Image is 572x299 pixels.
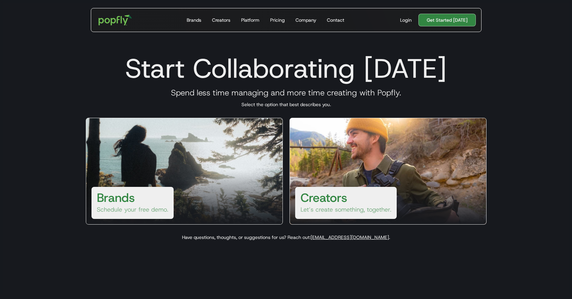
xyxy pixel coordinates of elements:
h3: Spend less time managing and more time creating with Popfly. [78,88,495,98]
a: Contact [324,8,347,32]
a: [EMAIL_ADDRESS][DOMAIN_NAME] [311,234,389,240]
a: Get Started [DATE] [418,14,476,26]
a: Platform [238,8,262,32]
div: Company [296,17,316,23]
div: Login [400,17,412,23]
a: Company [293,8,319,32]
p: Schedule your free demo. [97,206,168,214]
div: Brands [187,17,201,23]
a: CreatorsLet’s create something, together. [290,118,487,225]
a: Brands [184,8,204,32]
div: Creators [212,17,230,23]
a: Creators [209,8,233,32]
a: Login [397,17,414,23]
div: Platform [241,17,259,23]
h1: Start Collaborating [DATE] [78,52,495,84]
p: Select the option that best describes you. [78,101,495,108]
div: Contact [327,17,344,23]
a: Pricing [267,8,288,32]
div: Pricing [270,17,285,23]
p: Have questions, thoughts, or suggestions for us? Reach out: . [78,234,495,241]
p: Let’s create something, together. [301,206,391,214]
h3: Creators [301,190,347,206]
h3: Brands [97,190,135,206]
a: home [94,10,137,30]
